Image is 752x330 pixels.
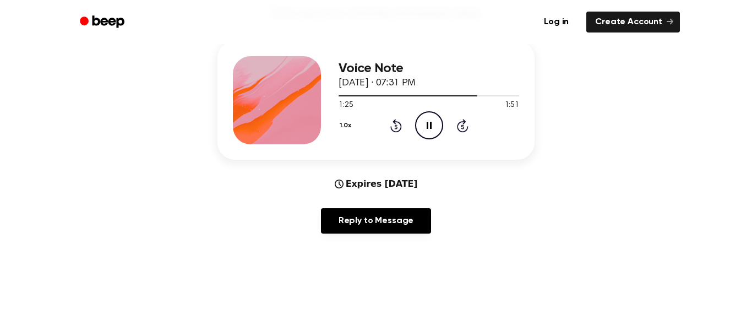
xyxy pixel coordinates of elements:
span: [DATE] · 07:31 PM [339,78,416,88]
div: Expires [DATE] [335,177,418,191]
a: Reply to Message [321,208,431,234]
a: Create Account [586,12,680,33]
span: 1:25 [339,100,353,111]
h3: Voice Note [339,61,519,76]
a: Beep [72,12,134,33]
span: 1:51 [505,100,519,111]
button: 1.0x [339,116,355,135]
a: Log in [533,9,580,35]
